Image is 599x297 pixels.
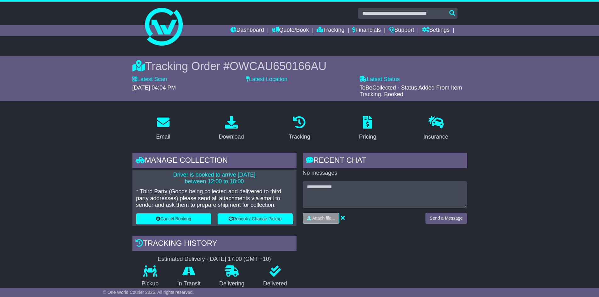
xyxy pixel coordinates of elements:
[352,25,381,36] a: Financials
[215,114,248,143] a: Download
[208,256,271,263] div: [DATE] 17:00 (GMT +10)
[132,153,297,170] div: Manage collection
[425,213,467,224] button: Send a Message
[359,133,376,141] div: Pricing
[103,290,194,295] span: © One World Courier 2025. All rights reserved.
[132,256,297,263] div: Estimated Delivery -
[230,25,264,36] a: Dashboard
[168,280,210,287] p: In Transit
[132,236,297,253] div: Tracking history
[156,133,170,141] div: Email
[303,153,467,170] div: RECENT CHAT
[355,114,380,143] a: Pricing
[359,76,400,83] label: Latest Status
[219,133,244,141] div: Download
[132,59,467,73] div: Tracking Order #
[272,25,309,36] a: Quote/Book
[389,25,414,36] a: Support
[210,280,254,287] p: Delivering
[132,85,176,91] span: [DATE] 04:04 PM
[132,76,167,83] label: Latest Scan
[136,213,211,224] button: Cancel Booking
[317,25,344,36] a: Tracking
[419,114,452,143] a: Insurance
[285,114,314,143] a: Tracking
[359,85,462,98] span: ToBeCollected - Status Added From Item Tracking. Booked
[422,25,450,36] a: Settings
[289,133,310,141] div: Tracking
[136,188,293,209] p: * Third Party (Goods being collected and delivered to third party addresses) please send all atta...
[132,280,168,287] p: Pickup
[254,280,297,287] p: Delivered
[424,133,448,141] div: Insurance
[218,213,293,224] button: Rebook / Change Pickup
[152,114,174,143] a: Email
[246,76,287,83] label: Latest Location
[303,170,467,177] p: No messages
[136,172,293,185] p: Driver is booked to arrive [DATE] between 12:00 to 18:00
[230,60,326,73] span: OWCAU650166AU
